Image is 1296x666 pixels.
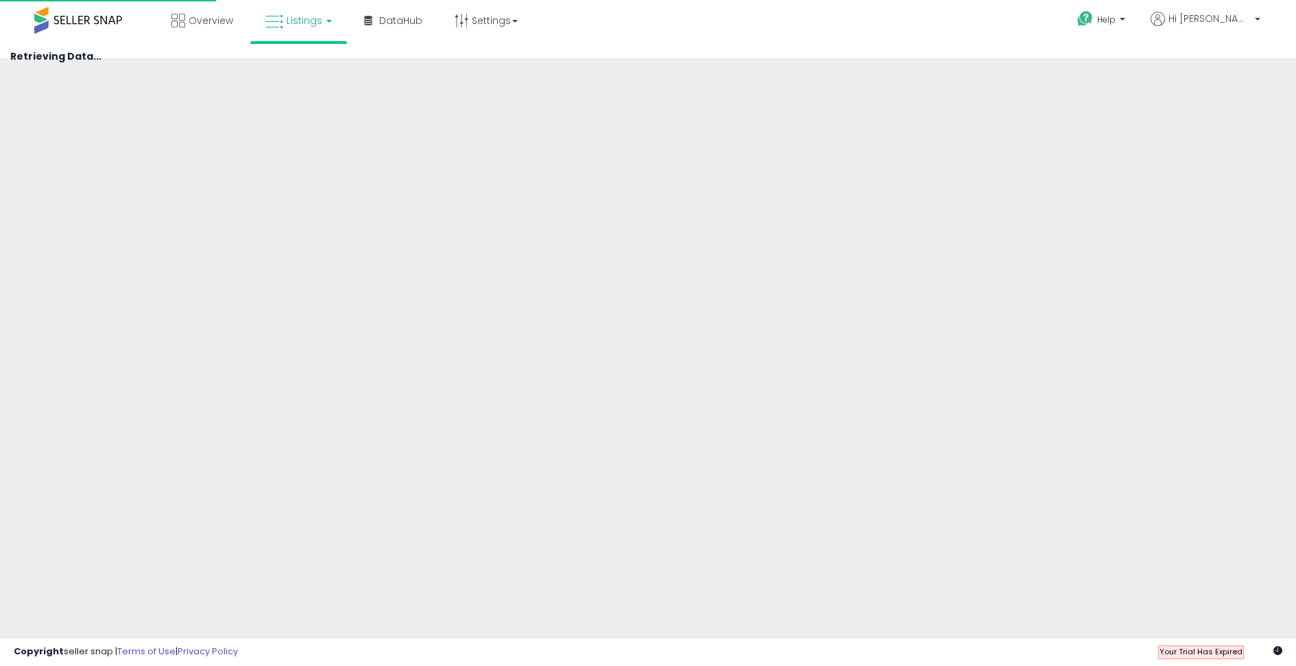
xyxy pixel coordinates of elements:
[1097,14,1116,25] span: Help
[1077,10,1094,27] i: Get Help
[287,14,322,27] span: Listings
[10,51,1286,62] h4: Retrieving Data...
[379,14,422,27] span: DataHub
[1168,12,1251,25] span: Hi [PERSON_NAME]
[189,14,233,27] span: Overview
[1151,12,1260,43] a: Hi [PERSON_NAME]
